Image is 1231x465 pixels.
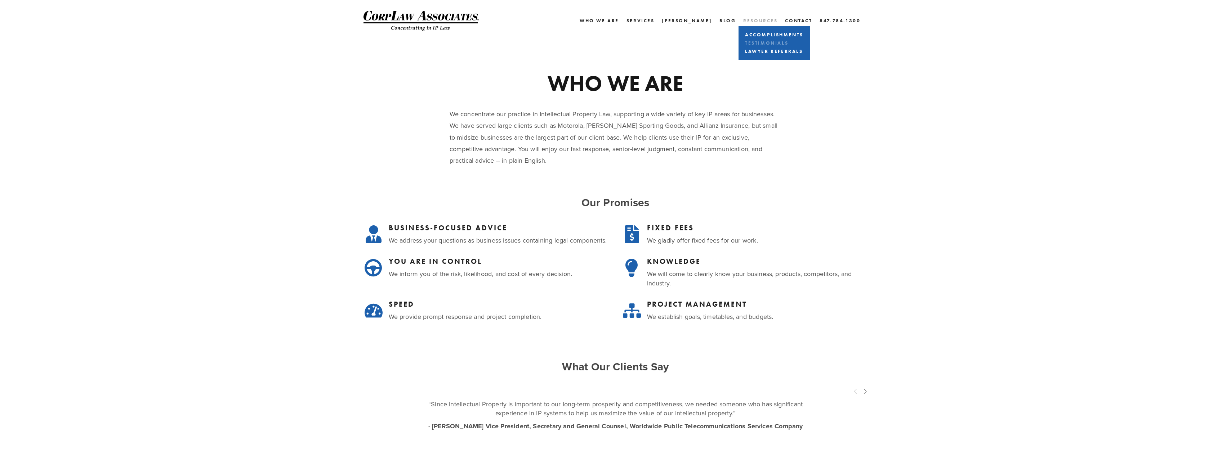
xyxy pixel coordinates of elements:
[428,421,803,431] strong: - [PERSON_NAME] Vice President, Secretary and General Counsel, Worldwide Public Telecommunication...
[647,312,868,321] p: We establish goals, timetables, and budgets.
[389,257,610,266] h3: YOU ARE IN CONTROL
[363,11,479,31] img: CorpLaw IP Law Firm
[743,47,805,55] a: Lawyer Referrals
[450,72,782,94] h1: WHO WE ARE
[785,15,812,26] a: Contact
[562,359,669,374] strong: What Our Clients Say
[820,15,860,26] a: 847.784.1300
[450,108,782,167] p: We concentrate our practice in Intellectual Property Law, supporting a wide variety of key IP are...
[389,224,507,232] strong: BUSINESS-FOCUSED ADVICE
[580,15,619,26] a: Who We Are
[626,15,655,26] a: Services
[853,388,858,394] span: Previous
[662,15,712,26] a: [PERSON_NAME]
[647,257,868,266] h3: KNOWLEDGE
[389,300,610,308] h3: SPEED
[647,236,868,245] p: We gladly offer fixed fees for our work.
[647,269,868,287] p: We will come to clearly know your business, products, competitors, and industry.
[862,388,868,394] span: Next
[647,300,868,308] h3: PROJECT MANAGEMENT
[389,236,610,245] p: We address your questions as business issues containing legal components.
[389,269,610,278] p: We inform you of the risk, likelihood, and cost of every decision.
[719,15,736,26] a: Blog
[743,39,805,47] a: Testimonials
[743,18,777,23] a: Resources
[389,312,610,321] p: We provide prompt response and project completion.
[647,224,868,232] h3: FIXED FEES
[414,399,817,417] p: “Since Intellectual Property is important to our long-term prosperity and competitiveness, we nee...
[743,31,805,39] a: Accomplishments
[581,195,650,210] strong: Our Promises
